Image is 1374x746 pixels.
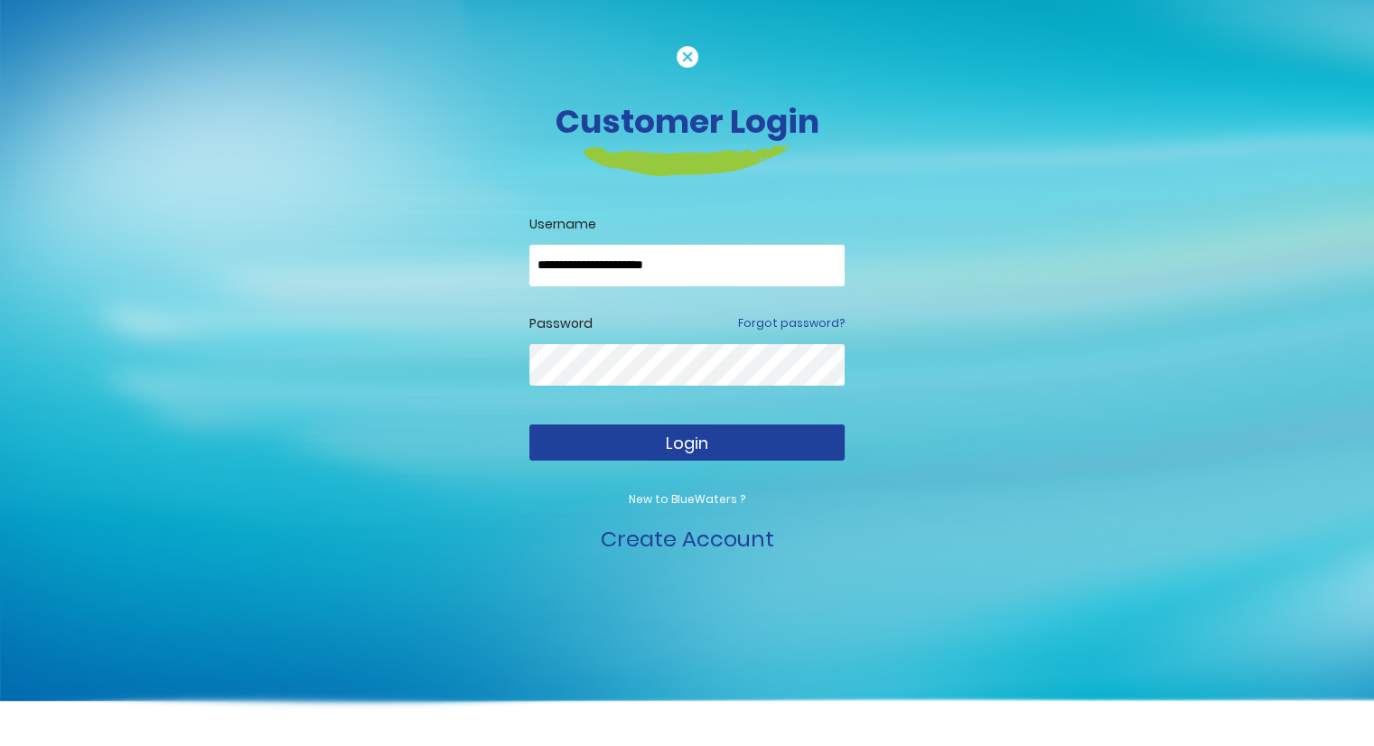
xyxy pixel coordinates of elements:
[186,102,1189,141] h3: Customer Login
[529,314,593,333] label: Password
[677,46,698,68] img: cancel
[601,524,774,554] a: Create Account
[584,145,790,176] img: login-heading-border.png
[666,432,708,454] span: Login
[529,215,845,234] label: Username
[529,491,845,508] p: New to BlueWaters ?
[738,315,845,331] a: Forgot password?
[529,424,845,461] button: Login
